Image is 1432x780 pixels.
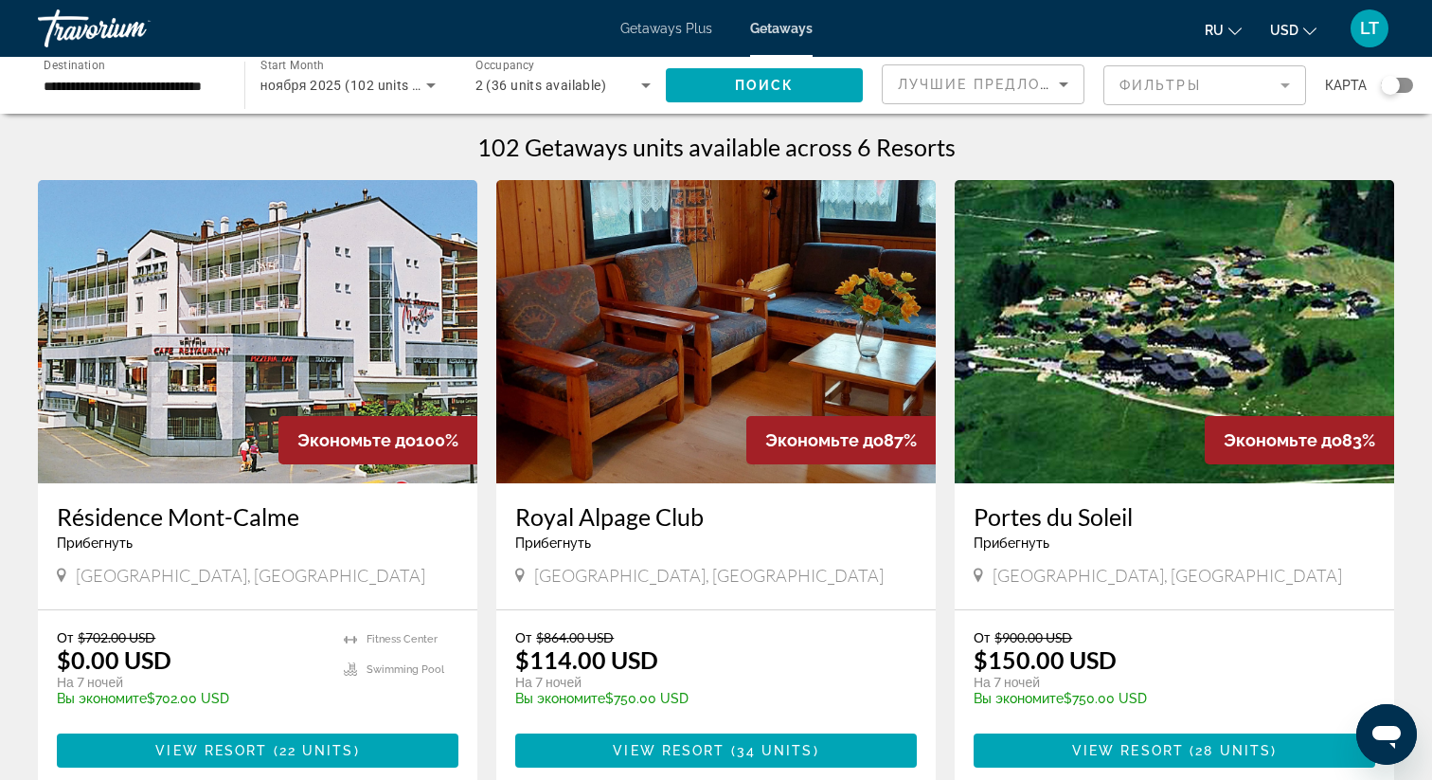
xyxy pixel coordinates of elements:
[994,629,1072,645] span: $900.00 USD
[155,743,267,758] span: View Resort
[57,645,171,674] p: $0.00 USD
[666,68,863,102] button: Поиск
[57,691,147,706] span: Вы экономите
[1345,9,1394,48] button: User Menu
[78,629,155,645] span: $702.00 USD
[613,743,725,758] span: View Resort
[974,645,1117,674] p: $150.00 USD
[1360,19,1379,38] span: LT
[1072,743,1184,758] span: View Resort
[57,502,458,531] a: Résidence Mont-Calme
[279,743,354,758] span: 22 units
[515,691,605,706] span: Вы экономите
[993,565,1342,586] span: [GEOGRAPHIC_DATA], [GEOGRAPHIC_DATA]
[515,691,898,706] p: $750.00 USD
[1325,72,1367,99] span: карта
[38,180,477,483] img: 3466E01X.jpg
[57,691,325,706] p: $702.00 USD
[1195,743,1271,758] span: 28 units
[1205,16,1242,44] button: Change language
[1224,430,1342,450] span: Экономьте до
[477,133,956,161] h1: 102 Getaways units available across 6 Resorts
[267,743,359,758] span: ( )
[475,78,607,93] span: 2 (36 units available)
[974,734,1375,768] button: View Resort(28 units)
[974,629,990,645] span: От
[57,629,73,645] span: От
[367,633,438,645] span: Fitness Center
[260,78,474,93] span: ноября 2025 (102 units available)
[367,663,444,676] span: Swimming Pool
[750,21,813,36] a: Getaways
[974,674,1356,691] p: На 7 ночей
[1356,704,1417,765] iframe: Schaltfläche zum Öffnen des Messaging-Fensters
[76,565,425,586] span: [GEOGRAPHIC_DATA], [GEOGRAPHIC_DATA]
[278,416,477,464] div: 100%
[737,743,814,758] span: 34 units
[57,674,325,691] p: На 7 ночей
[1270,16,1316,44] button: Change currency
[515,535,591,551] span: Прибегнуть
[515,734,917,768] button: View Resort(34 units)
[1184,743,1277,758] span: ( )
[515,629,531,645] span: От
[974,691,1064,706] span: Вы экономите
[38,4,227,53] a: Travorium
[496,180,936,483] img: 4886I01X.jpg
[57,535,133,551] span: Прибегнуть
[765,430,884,450] span: Экономьте до
[1205,416,1394,464] div: 83%
[746,416,936,464] div: 87%
[955,180,1394,483] img: 2843O01X.jpg
[1103,64,1306,106] button: Filter
[515,674,898,691] p: На 7 ночей
[44,58,105,71] span: Destination
[534,565,884,586] span: [GEOGRAPHIC_DATA], [GEOGRAPHIC_DATA]
[297,430,416,450] span: Экономьте до
[515,645,658,674] p: $114.00 USD
[725,743,818,758] span: ( )
[57,734,458,768] button: View Resort(22 units)
[898,73,1068,96] mat-select: Sort by
[260,59,324,72] span: Start Month
[536,629,614,645] span: $864.00 USD
[974,535,1049,551] span: Прибегнуть
[974,691,1356,706] p: $750.00 USD
[475,59,535,72] span: Occupancy
[1205,23,1224,38] span: ru
[620,21,712,36] a: Getaways Plus
[1270,23,1298,38] span: USD
[735,78,795,93] span: Поиск
[898,77,1100,92] span: Лучшие предложения
[515,502,917,531] a: Royal Alpage Club
[974,502,1375,531] a: Portes du Soleil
